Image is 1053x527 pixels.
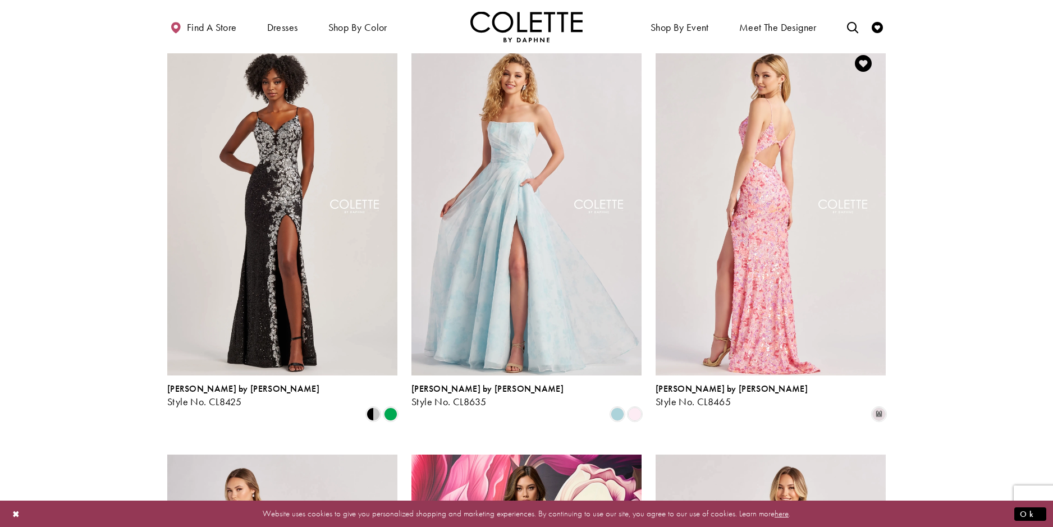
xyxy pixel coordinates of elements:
[167,11,239,42] a: Find a store
[384,407,397,421] i: Emerald
[648,11,712,42] span: Shop By Event
[411,395,486,408] span: Style No. CL8635
[7,504,26,524] button: Close Dialog
[656,383,808,395] span: [PERSON_NAME] by [PERSON_NAME]
[844,11,861,42] a: Toggle search
[167,383,319,395] span: [PERSON_NAME] by [PERSON_NAME]
[628,407,642,421] i: Light Pink
[167,384,319,407] div: Colette by Daphne Style No. CL8425
[267,22,298,33] span: Dresses
[656,395,731,408] span: Style No. CL8465
[187,22,237,33] span: Find a store
[656,384,808,407] div: Colette by Daphne Style No. CL8465
[328,22,387,33] span: Shop by color
[470,11,583,42] a: Visit Home Page
[872,407,886,421] i: Pink/Multi
[869,11,886,42] a: Check Wishlist
[81,506,972,521] p: Website uses cookies to give you personalized shopping and marketing experiences. By continuing t...
[736,11,819,42] a: Meet the designer
[775,508,789,519] a: here
[411,41,642,375] a: Visit Colette by Daphne Style No. CL8635 Page
[264,11,301,42] span: Dresses
[411,384,564,407] div: Colette by Daphne Style No. CL8635
[651,22,709,33] span: Shop By Event
[470,11,583,42] img: Colette by Daphne
[167,41,397,375] a: Visit Colette by Daphne Style No. CL8425 Page
[326,11,390,42] span: Shop by color
[656,41,886,375] a: Visit Colette by Daphne Style No. CL8465 Page
[167,395,241,408] span: Style No. CL8425
[611,407,624,421] i: Sky Blue
[367,407,380,421] i: Black/Silver
[411,383,564,395] span: [PERSON_NAME] by [PERSON_NAME]
[1014,507,1046,521] button: Submit Dialog
[851,52,875,75] a: Add to Wishlist
[739,22,817,33] span: Meet the designer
